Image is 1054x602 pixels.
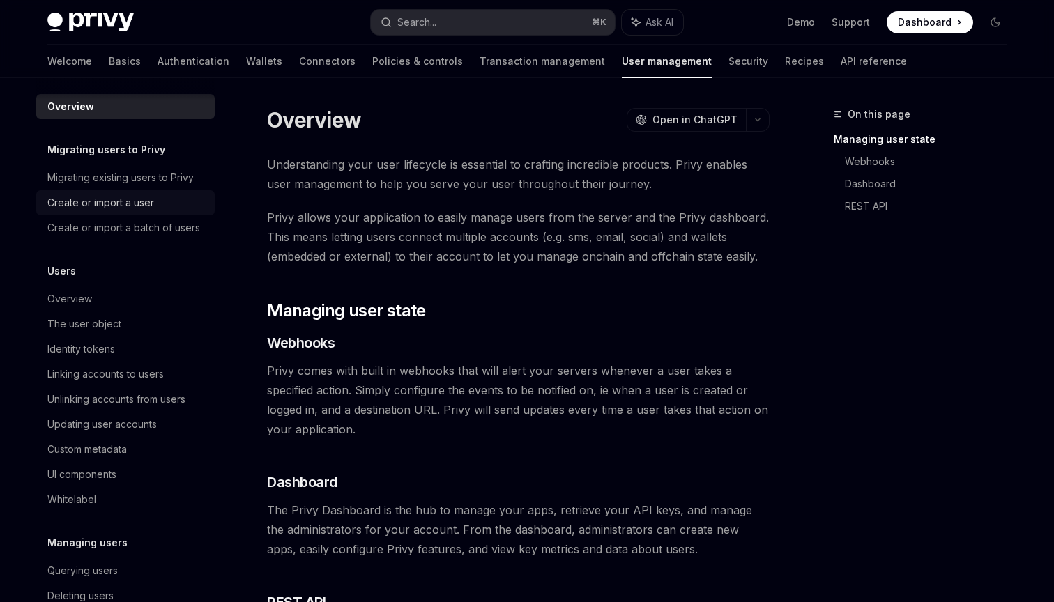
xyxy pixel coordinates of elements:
[47,219,200,236] div: Create or import a batch of users
[47,562,118,579] div: Querying users
[832,15,870,29] a: Support
[848,106,910,123] span: On this page
[36,437,215,462] a: Custom metadata
[622,10,683,35] button: Ask AI
[845,150,1018,173] a: Webhooks
[36,215,215,240] a: Create or import a batch of users
[267,300,426,322] span: Managing user state
[47,169,194,186] div: Migrating existing users to Privy
[36,311,215,337] a: The user object
[480,45,605,78] a: Transaction management
[47,13,134,32] img: dark logo
[646,15,673,29] span: Ask AI
[109,45,141,78] a: Basics
[47,366,164,383] div: Linking accounts to users
[728,45,768,78] a: Security
[36,412,215,437] a: Updating user accounts
[787,15,815,29] a: Demo
[834,128,1018,150] a: Managing user state
[47,416,157,433] div: Updating user accounts
[47,194,154,211] div: Create or import a user
[627,108,746,132] button: Open in ChatGPT
[47,341,115,357] div: Identity tokens
[47,491,96,508] div: Whitelabel
[898,15,952,29] span: Dashboard
[36,462,215,487] a: UI components
[372,45,463,78] a: Policies & controls
[267,208,770,266] span: Privy allows your application to easily manage users from the server and the Privy dashboard. Thi...
[622,45,712,78] a: User management
[785,45,824,78] a: Recipes
[36,94,215,119] a: Overview
[36,362,215,387] a: Linking accounts to users
[47,263,76,279] h5: Users
[47,141,165,158] h5: Migrating users to Privy
[36,337,215,362] a: Identity tokens
[47,391,185,408] div: Unlinking accounts from users
[267,107,361,132] h1: Overview
[267,500,770,559] span: The Privy Dashboard is the hub to manage your apps, retrieve your API keys, and manage the admini...
[652,113,738,127] span: Open in ChatGPT
[887,11,973,33] a: Dashboard
[36,558,215,583] a: Querying users
[299,45,356,78] a: Connectors
[47,291,92,307] div: Overview
[36,190,215,215] a: Create or import a user
[371,10,615,35] button: Search...⌘K
[592,17,606,28] span: ⌘ K
[36,165,215,190] a: Migrating existing users to Privy
[47,98,94,115] div: Overview
[984,11,1007,33] button: Toggle dark mode
[36,387,215,412] a: Unlinking accounts from users
[47,466,116,483] div: UI components
[36,487,215,512] a: Whitelabel
[246,45,282,78] a: Wallets
[841,45,907,78] a: API reference
[845,195,1018,217] a: REST API
[397,14,436,31] div: Search...
[267,361,770,439] span: Privy comes with built in webhooks that will alert your servers whenever a user takes a specified...
[47,441,127,458] div: Custom metadata
[47,534,128,551] h5: Managing users
[47,45,92,78] a: Welcome
[267,155,770,194] span: Understanding your user lifecycle is essential to crafting incredible products. Privy enables use...
[47,316,121,332] div: The user object
[158,45,229,78] a: Authentication
[36,286,215,311] a: Overview
[267,472,337,492] span: Dashboard
[267,333,335,353] span: Webhooks
[845,173,1018,195] a: Dashboard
